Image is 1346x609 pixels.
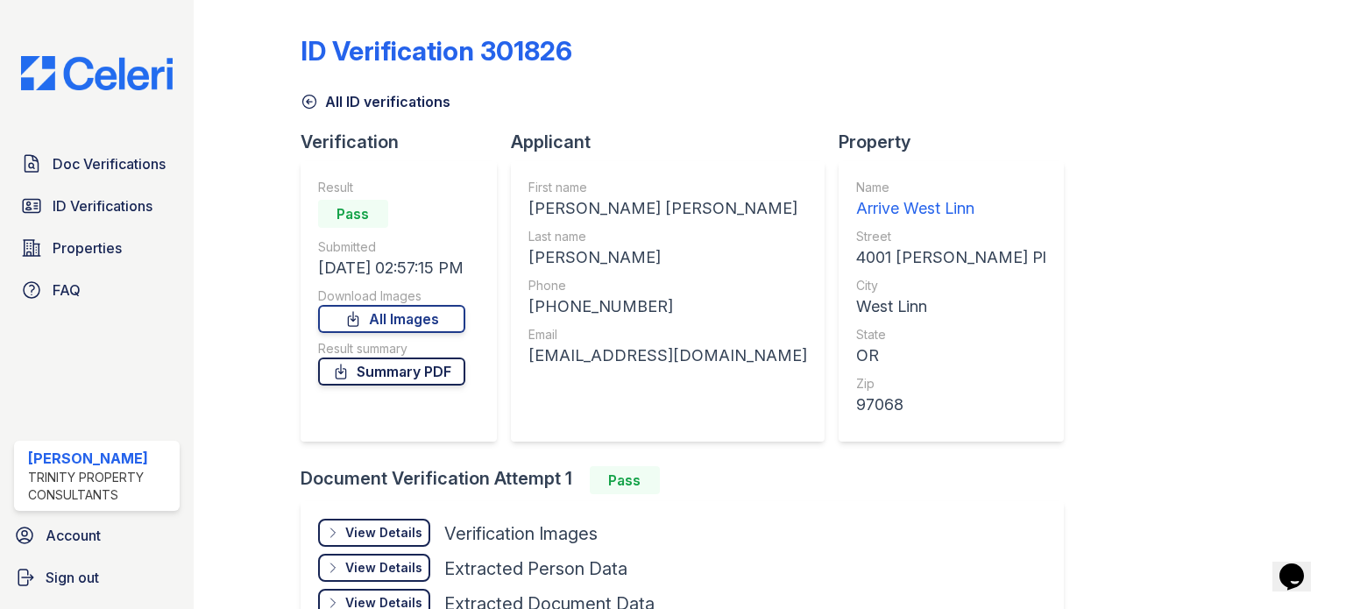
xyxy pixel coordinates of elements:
[856,343,1046,368] div: OR
[856,179,1046,196] div: Name
[301,130,511,154] div: Verification
[856,179,1046,221] a: Name Arrive West Linn
[528,228,807,245] div: Last name
[318,179,465,196] div: Result
[839,130,1078,154] div: Property
[318,358,465,386] a: Summary PDF
[528,343,807,368] div: [EMAIL_ADDRESS][DOMAIN_NAME]
[856,294,1046,319] div: West Linn
[528,245,807,270] div: [PERSON_NAME]
[318,305,465,333] a: All Images
[318,287,465,305] div: Download Images
[528,326,807,343] div: Email
[28,469,173,504] div: Trinity Property Consultants
[528,294,807,319] div: [PHONE_NUMBER]
[14,273,180,308] a: FAQ
[856,375,1046,393] div: Zip
[7,518,187,553] a: Account
[46,525,101,546] span: Account
[856,245,1046,270] div: 4001 [PERSON_NAME] Pl
[7,560,187,595] a: Sign out
[444,521,598,546] div: Verification Images
[856,393,1046,417] div: 97068
[528,277,807,294] div: Phone
[1272,539,1328,591] iframe: chat widget
[528,196,807,221] div: [PERSON_NAME] [PERSON_NAME]
[53,153,166,174] span: Doc Verifications
[856,196,1046,221] div: Arrive West Linn
[301,35,572,67] div: ID Verification 301826
[53,237,122,258] span: Properties
[7,56,187,90] img: CE_Logo_Blue-a8612792a0a2168367f1c8372b55b34899dd931a85d93a1a3d3e32e68fde9ad4.png
[318,256,465,280] div: [DATE] 02:57:15 PM
[590,466,660,494] div: Pass
[28,448,173,469] div: [PERSON_NAME]
[528,179,807,196] div: First name
[14,230,180,266] a: Properties
[46,567,99,588] span: Sign out
[14,146,180,181] a: Doc Verifications
[53,280,81,301] span: FAQ
[856,326,1046,343] div: State
[856,228,1046,245] div: Street
[301,91,450,112] a: All ID verifications
[14,188,180,223] a: ID Verifications
[345,524,422,542] div: View Details
[444,556,627,581] div: Extracted Person Data
[318,340,465,358] div: Result summary
[318,200,388,228] div: Pass
[301,466,1078,494] div: Document Verification Attempt 1
[511,130,839,154] div: Applicant
[53,195,152,216] span: ID Verifications
[345,559,422,577] div: View Details
[856,277,1046,294] div: City
[318,238,465,256] div: Submitted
